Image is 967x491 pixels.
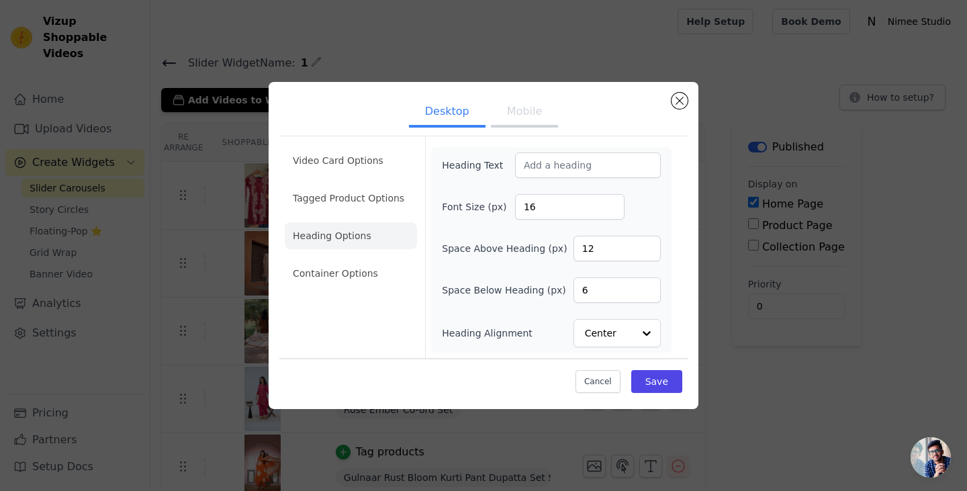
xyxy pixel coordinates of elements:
[631,370,682,393] button: Save
[285,185,417,212] li: Tagged Product Options
[442,283,566,297] label: Space Below Heading (px)
[285,222,417,249] li: Heading Options
[285,260,417,287] li: Container Options
[575,370,620,393] button: Cancel
[442,159,515,172] label: Heading Text
[515,152,661,178] input: Add a heading
[911,437,951,478] a: Open chat
[442,200,515,214] label: Font Size (px)
[672,93,688,109] button: Close modal
[491,98,558,128] button: Mobile
[409,98,486,128] button: Desktop
[442,242,567,255] label: Space Above Heading (px)
[442,326,535,340] label: Heading Alignment
[285,147,417,174] li: Video Card Options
